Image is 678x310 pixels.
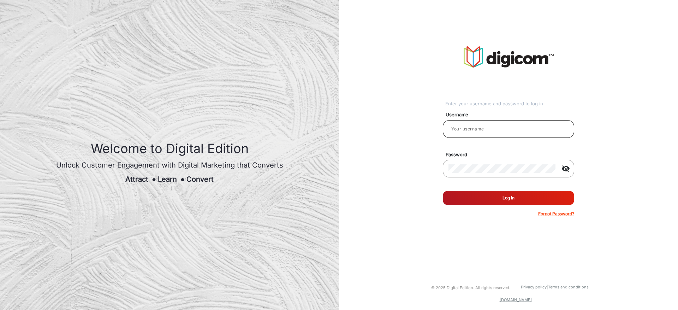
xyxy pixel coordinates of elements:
[180,175,185,183] span: ●
[557,164,574,173] mat-icon: visibility_off
[152,175,156,183] span: ●
[500,297,532,302] a: [DOMAIN_NAME]
[440,111,582,118] mat-label: Username
[431,285,510,290] small: © 2025 Digital Edition. All rights reserved.
[445,100,574,107] div: Enter your username and password to log in
[538,211,574,217] p: Forgot Password?
[464,46,554,68] img: vmg-logo
[547,285,548,289] a: |
[521,285,547,289] a: Privacy policy
[56,160,283,170] div: Unlock Customer Engagement with Digital Marketing that Converts
[448,125,569,133] input: Your username
[56,141,283,156] h1: Welcome to Digital Edition
[56,174,283,185] div: Attract Learn Convert
[440,151,582,158] mat-label: Password
[443,191,574,205] button: Log In
[548,285,589,289] a: Terms and conditions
